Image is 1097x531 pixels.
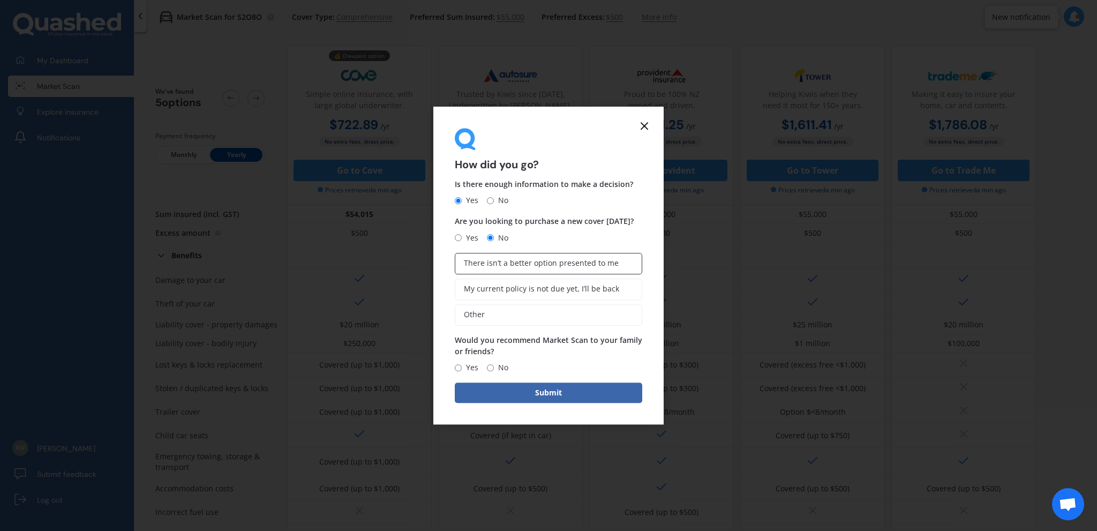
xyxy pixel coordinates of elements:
span: Yes [462,361,478,374]
span: No [494,361,508,374]
input: Yes [455,197,462,204]
span: Yes [462,231,478,244]
input: Yes [455,364,462,371]
span: No [494,231,508,244]
span: Is there enough information to make a decision? [455,180,633,190]
a: Open chat [1052,488,1084,520]
input: No [487,234,494,241]
span: No [494,195,508,207]
span: There isn’t a better option presented to me [464,259,619,268]
input: Yes [455,234,462,241]
input: No [487,197,494,204]
span: Yes [462,195,478,207]
span: Other [464,310,485,319]
button: Submit [455,383,642,403]
div: How did you go? [455,128,642,170]
span: My current policy is not due yet, I’ll be back [464,285,619,294]
span: Would you recommend Market Scan to your family or friends? [455,335,642,356]
span: Are you looking to purchase a new cover [DATE]? [455,216,634,227]
input: No [487,364,494,371]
